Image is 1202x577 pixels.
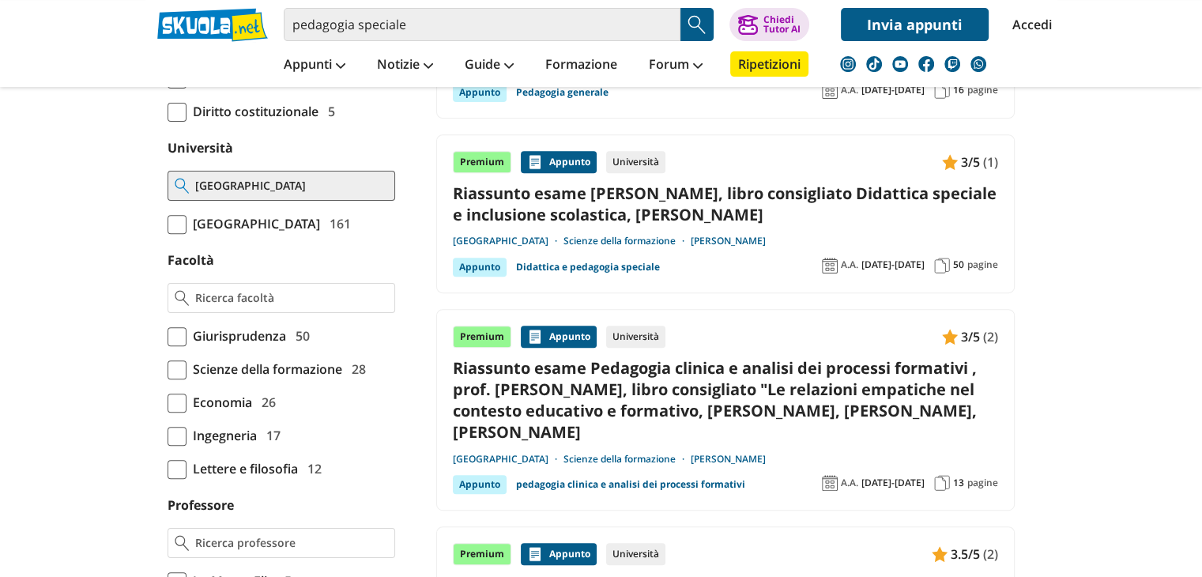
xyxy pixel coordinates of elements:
button: Search Button [680,8,714,41]
a: Notizie [373,51,437,80]
span: [DATE]-[DATE] [861,258,925,271]
span: pagine [967,84,998,96]
span: 3/5 [961,152,980,172]
span: 3.5/5 [951,544,980,564]
img: Appunti contenuto [942,154,958,170]
span: Lettere e filosofia [187,458,298,479]
label: Professore [168,496,234,514]
img: twitch [944,56,960,72]
a: Guide [461,51,518,80]
a: Appunti [280,51,349,80]
div: Premium [453,151,511,173]
a: Riassunto esame Pedagogia clinica e analisi dei processi formativi , prof. [PERSON_NAME], libro c... [453,357,998,443]
label: Facoltà [168,251,214,269]
img: Appunti contenuto [942,329,958,345]
a: Formazione [541,51,621,80]
div: Appunto [453,83,507,102]
span: Ingegneria [187,425,257,446]
span: Scienze della formazione [187,359,342,379]
a: Scienze della formazione [563,235,691,247]
div: Università [606,151,665,173]
img: Ricerca professore [175,535,190,551]
span: [GEOGRAPHIC_DATA] [187,213,320,234]
div: Università [606,543,665,565]
span: 13 [953,477,964,489]
img: Anno accademico [822,258,838,273]
span: A.A. [841,84,858,96]
span: pagine [967,258,998,271]
label: Università [168,139,233,157]
div: Appunto [453,475,507,494]
span: 50 [289,326,310,346]
img: Appunti contenuto [932,546,948,562]
span: 16 [953,84,964,96]
img: Pagine [934,475,950,491]
div: Appunto [453,258,507,277]
a: [GEOGRAPHIC_DATA] [453,453,563,466]
a: [PERSON_NAME] [691,453,766,466]
span: 26 [255,392,276,413]
a: [PERSON_NAME] [691,235,766,247]
span: Economia [187,392,252,413]
span: 5 [322,101,335,122]
img: Anno accademico [822,475,838,491]
span: A.A. [841,258,858,271]
input: Ricerca facoltà [195,290,387,306]
span: 17 [260,425,281,446]
span: (2) [983,544,998,564]
span: 28 [345,359,366,379]
img: instagram [840,56,856,72]
img: Pagine [934,258,950,273]
span: pagine [967,477,998,489]
img: facebook [918,56,934,72]
span: 50 [953,258,964,271]
input: Ricerca universita [195,178,387,194]
div: Appunto [521,326,597,348]
img: tiktok [866,56,882,72]
a: pedagogia clinica e analisi dei processi formativi [516,475,745,494]
span: Diritto costituzionale [187,101,318,122]
a: Riassunto esame [PERSON_NAME], libro consigliato Didattica speciale e inclusione scolastica, [PER... [453,183,998,225]
a: Ripetizioni [730,51,808,77]
span: Giurisprudenza [187,326,286,346]
img: Appunti contenuto [527,329,543,345]
img: Anno accademico [822,83,838,99]
a: Pedagogia generale [516,83,609,102]
div: Appunto [521,151,597,173]
div: Premium [453,326,511,348]
button: ChiediTutor AI [729,8,809,41]
img: Appunti contenuto [527,154,543,170]
img: Ricerca universita [175,178,190,194]
a: Accedi [1012,8,1046,41]
img: Appunti contenuto [527,546,543,562]
div: Appunto [521,543,597,565]
span: 161 [323,213,351,234]
input: Cerca appunti, riassunti o versioni [284,8,680,41]
span: [DATE]-[DATE] [861,84,925,96]
span: (1) [983,152,998,172]
a: Invia appunti [841,8,989,41]
a: Forum [645,51,707,80]
input: Ricerca professore [195,535,387,551]
span: 12 [301,458,322,479]
a: [GEOGRAPHIC_DATA] [453,235,563,247]
div: Premium [453,543,511,565]
img: Cerca appunti, riassunti o versioni [685,13,709,36]
img: youtube [892,56,908,72]
img: Ricerca facoltà [175,290,190,306]
span: [DATE]-[DATE] [861,477,925,489]
img: WhatsApp [970,56,986,72]
span: 3/5 [961,326,980,347]
a: Didattica e pedagogia speciale [516,258,660,277]
span: (2) [983,326,998,347]
div: Chiedi Tutor AI [763,15,800,34]
div: Università [606,326,665,348]
img: Pagine [934,83,950,99]
a: Scienze della formazione [563,453,691,466]
span: A.A. [841,477,858,489]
